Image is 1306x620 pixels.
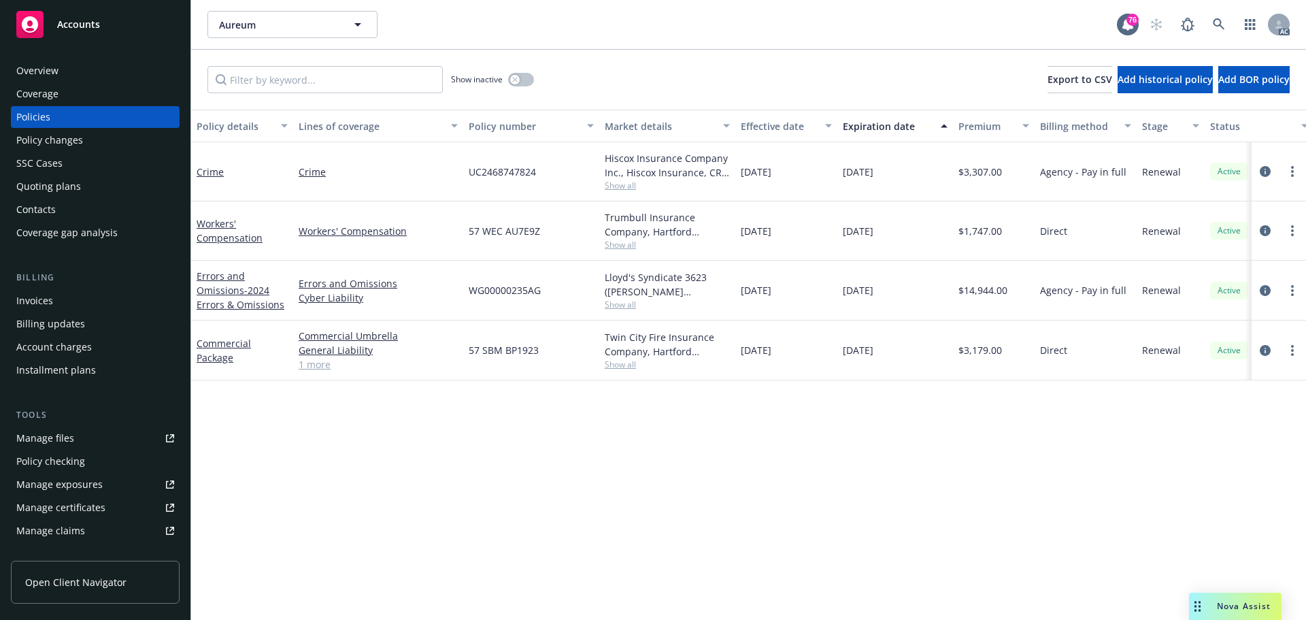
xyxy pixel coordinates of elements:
span: Active [1216,165,1243,178]
input: Filter by keyword... [207,66,443,93]
a: Commercial Umbrella [299,329,458,343]
div: Invoices [16,290,53,312]
a: Policies [11,106,180,128]
div: Policy changes [16,129,83,151]
span: [DATE] [843,283,873,297]
span: 57 SBM BP1923 [469,343,539,357]
div: Billing updates [16,313,85,335]
button: Stage [1137,110,1205,142]
a: Installment plans [11,359,180,381]
a: circleInformation [1257,163,1273,180]
span: [DATE] [741,224,771,238]
span: [DATE] [843,343,873,357]
a: Billing updates [11,313,180,335]
a: Manage claims [11,520,180,542]
div: Installment plans [16,359,96,381]
div: Manage BORs [16,543,80,565]
a: Search [1205,11,1233,38]
a: more [1284,163,1301,180]
div: Lloyd's Syndicate 3623 ([PERSON_NAME] [PERSON_NAME] Limited), [PERSON_NAME] Group, CRC Group [605,270,730,299]
a: Overview [11,60,180,82]
a: Report a Bug [1174,11,1201,38]
a: circleInformation [1257,223,1273,239]
a: Errors and Omissions [197,270,284,311]
span: $3,307.00 [958,165,1002,179]
div: 76 [1126,14,1139,26]
a: Commercial Package [197,337,251,364]
a: Workers' Compensation [299,224,458,238]
a: circleInformation [1257,282,1273,299]
span: Renewal [1142,283,1181,297]
span: Active [1216,284,1243,297]
a: Start snowing [1143,11,1170,38]
a: Crime [197,165,224,178]
a: Cyber Liability [299,291,458,305]
span: Add BOR policy [1218,73,1290,86]
button: Export to CSV [1048,66,1112,93]
a: more [1284,223,1301,239]
button: Aureum [207,11,378,38]
span: Renewal [1142,343,1181,357]
button: Lines of coverage [293,110,463,142]
a: Coverage gap analysis [11,222,180,244]
span: $1,747.00 [958,224,1002,238]
span: Direct [1040,343,1067,357]
a: General Liability [299,343,458,357]
span: $3,179.00 [958,343,1002,357]
span: Active [1216,225,1243,237]
a: Account charges [11,336,180,358]
a: circleInformation [1257,342,1273,359]
div: Hiscox Insurance Company Inc., Hiscox Insurance, CRC Group [605,151,730,180]
div: Overview [16,60,58,82]
span: Show all [605,299,730,310]
span: WG00000235AG [469,283,541,297]
span: Show all [605,180,730,191]
div: Manage certificates [16,497,105,519]
span: UC2468747824 [469,165,536,179]
span: 57 WEC AU7E9Z [469,224,540,238]
div: Status [1210,119,1293,133]
a: Crime [299,165,458,179]
div: Quoting plans [16,176,81,197]
button: Market details [599,110,735,142]
a: Invoices [11,290,180,312]
div: Market details [605,119,715,133]
div: Manage files [16,427,74,449]
span: Active [1216,344,1243,357]
a: Policy checking [11,451,180,472]
div: Tools [11,408,180,422]
button: Expiration date [837,110,953,142]
a: Manage exposures [11,474,180,495]
a: Accounts [11,5,180,44]
span: Nova Assist [1217,600,1271,612]
a: more [1284,342,1301,359]
div: Manage exposures [16,474,103,495]
div: Billing method [1040,119,1116,133]
div: Policy number [469,119,579,133]
span: Show all [605,239,730,250]
span: Renewal [1142,165,1181,179]
a: Switch app [1237,11,1264,38]
a: Errors and Omissions [299,276,458,291]
div: Billing [11,271,180,284]
span: $14,944.00 [958,283,1007,297]
span: Aureum [219,18,337,32]
a: more [1284,282,1301,299]
div: Coverage [16,83,58,105]
span: Direct [1040,224,1067,238]
div: Coverage gap analysis [16,222,118,244]
a: Workers' Compensation [197,217,263,244]
div: Premium [958,119,1014,133]
span: Renewal [1142,224,1181,238]
span: Open Client Navigator [25,575,127,589]
span: [DATE] [741,283,771,297]
span: [DATE] [741,165,771,179]
div: Twin City Fire Insurance Company, Hartford Insurance Group [605,330,730,359]
a: SSC Cases [11,152,180,174]
button: Policy number [463,110,599,142]
div: Lines of coverage [299,119,443,133]
div: Policy checking [16,451,85,472]
a: Contacts [11,199,180,221]
a: Manage BORs [11,543,180,565]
